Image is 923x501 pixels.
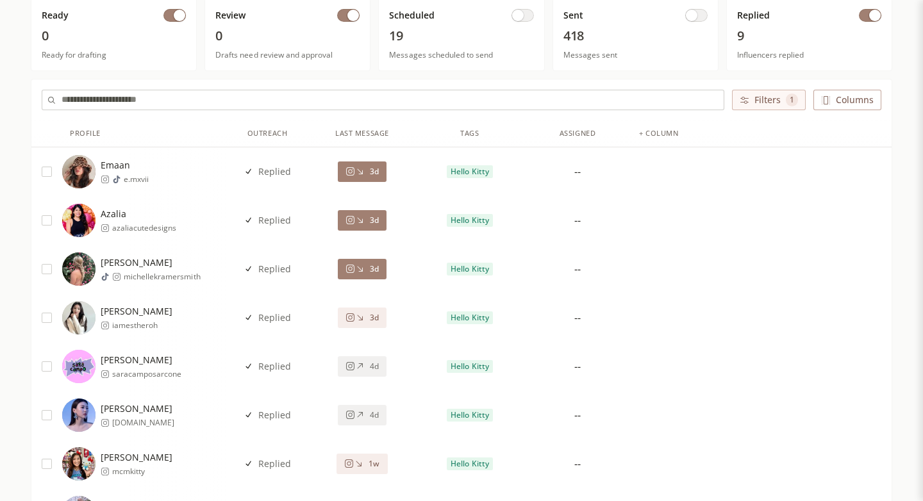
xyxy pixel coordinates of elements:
[101,354,181,366] span: [PERSON_NAME]
[112,223,177,233] span: azaliacutedesigns
[813,90,881,110] button: Columns
[389,27,533,45] span: 19
[560,128,595,139] div: Assigned
[786,94,798,106] span: 1
[112,418,174,428] span: [DOMAIN_NAME]
[563,50,708,60] span: Messages sent
[451,313,488,323] span: Hello Kitty
[70,128,101,139] div: Profile
[101,256,201,269] span: [PERSON_NAME]
[62,204,96,237] img: https://lookalike-images.influencerlist.ai/profiles/317cfaf5-d905-4128-b9ed-33ff4312a9a2.jpg
[112,369,181,379] span: saracamposarcone
[737,27,881,45] span: 9
[215,9,245,22] span: Review
[574,164,581,179] div: --
[737,9,770,22] span: Replied
[247,128,287,139] div: Outreach
[42,27,186,45] span: 0
[563,27,708,45] span: 418
[258,165,291,178] span: Replied
[737,50,881,60] span: Influencers replied
[215,50,360,60] span: Drafts need review and approval
[338,356,387,377] button: 4d
[563,9,583,22] span: Sent
[451,264,488,274] span: Hello Kitty
[258,214,291,227] span: Replied
[389,9,435,22] span: Scheduled
[124,174,149,185] span: e.mxvii
[258,409,291,422] span: Replied
[370,264,379,274] span: 3d
[62,350,96,383] img: https://lookalike-images.influencerlist.ai/profiles/feaeaa43-8bf8-4b23-bca6-025cda451a8b.jpg
[338,405,387,425] button: 4d
[258,457,291,470] span: Replied
[258,360,291,373] span: Replied
[451,167,488,177] span: Hello Kitty
[101,451,172,464] span: [PERSON_NAME]
[574,261,581,277] div: --
[460,128,479,139] div: Tags
[112,320,172,331] span: iamestheroh
[62,301,96,334] img: https://lookalike-images.influencerlist.ai/profiles/fb2cb814-6be7-4fa0-bc45-3594de84c224.jpg
[258,311,291,324] span: Replied
[574,310,581,325] div: --
[370,313,379,323] span: 3d
[574,456,581,472] div: --
[42,9,69,22] span: Ready
[62,398,96,432] img: https://lookalike-images.influencerlist.ai/profiles/fe8fa8ed-3656-42b9-a5e0-bab837fd0b1c.jpg
[338,259,387,279] button: 3d
[574,359,581,374] div: --
[62,252,96,286] img: https://lookalike-images.influencerlist.ai/profiles/a30dcd8b-3e28-4020-9e69-c24c850afdee.jpg
[338,161,387,182] button: 3d
[338,210,387,231] button: 3d
[215,27,360,45] span: 0
[370,410,379,420] span: 4d
[732,90,806,110] button: Filters 1
[338,308,387,328] button: 3d
[451,215,488,226] span: Hello Kitty
[101,402,174,415] span: [PERSON_NAME]
[451,459,488,469] span: Hello Kitty
[370,215,379,226] span: 3d
[101,305,172,318] span: [PERSON_NAME]
[124,272,201,282] span: michellekramersmith
[574,407,581,423] div: --
[639,128,678,139] div: + column
[574,213,581,228] div: --
[451,410,488,420] span: Hello Kitty
[62,155,96,188] img: https://lookalike-images.influencerlist.ai/profiles/7209c205-f207-48d4-ac2a-abae151e8449.jpg
[337,454,387,474] button: 1w
[62,447,96,480] img: https://lookalike-images.influencerlist.ai/profiles/a1a6acfd-5cf5-4fb1-b2f1-5ff900ce263a.jpg
[335,128,389,139] div: Last Message
[451,361,488,372] span: Hello Kitty
[369,459,379,469] span: 1w
[258,263,291,275] span: Replied
[101,159,149,172] span: Emaan
[370,361,379,372] span: 4d
[42,50,186,60] span: Ready for drafting
[389,50,533,60] span: Messages scheduled to send
[370,167,379,177] span: 3d
[112,466,172,477] span: mcmkitty
[101,208,177,220] span: Azalia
